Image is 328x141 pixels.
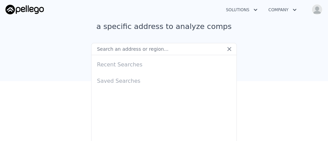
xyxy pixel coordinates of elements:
input: Search an address or region... [91,43,237,55]
div: Recent Searches [94,55,234,72]
div: Search a region to find deals or look up a specific address to analyze comps [88,10,240,32]
img: avatar [312,4,323,15]
div: Saved Properties [5,103,323,115]
button: Solutions [220,4,263,16]
div: Saved Searches [94,72,234,88]
div: Save properties to see them here [5,121,323,132]
button: Company [263,4,302,16]
img: Pellego [5,5,44,14]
